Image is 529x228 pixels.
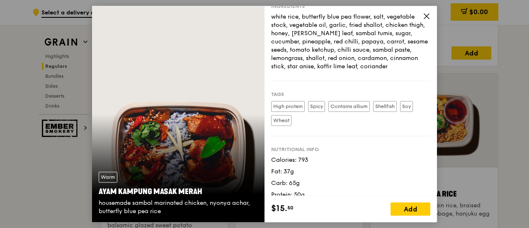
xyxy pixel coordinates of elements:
[271,202,287,215] span: $15.
[271,13,430,71] div: white rice, butterfly blue pea flower, salt, vegetable stock, vegetable oil, garlic, fried shallo...
[328,101,370,112] label: Contains allium
[99,172,117,182] div: Warm
[271,3,430,10] div: Ingredients
[287,204,294,211] span: 50
[271,156,430,164] div: Calories: 793
[271,91,430,98] div: Tags
[373,101,397,112] label: Shellfish
[271,191,430,199] div: Protein: 50g
[271,179,430,187] div: Carb: 65g
[271,115,291,126] label: Wheat
[271,146,430,153] div: Nutritional info
[391,202,430,216] div: Add
[271,168,430,176] div: Fat: 37g
[271,101,305,112] label: High protein
[400,101,413,112] label: Soy
[99,199,258,216] div: housemade sambal marinated chicken, nyonya achar, butterfly blue pea rice
[308,101,325,112] label: Spicy
[99,186,258,197] div: Ayam Kampung Masak Merah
